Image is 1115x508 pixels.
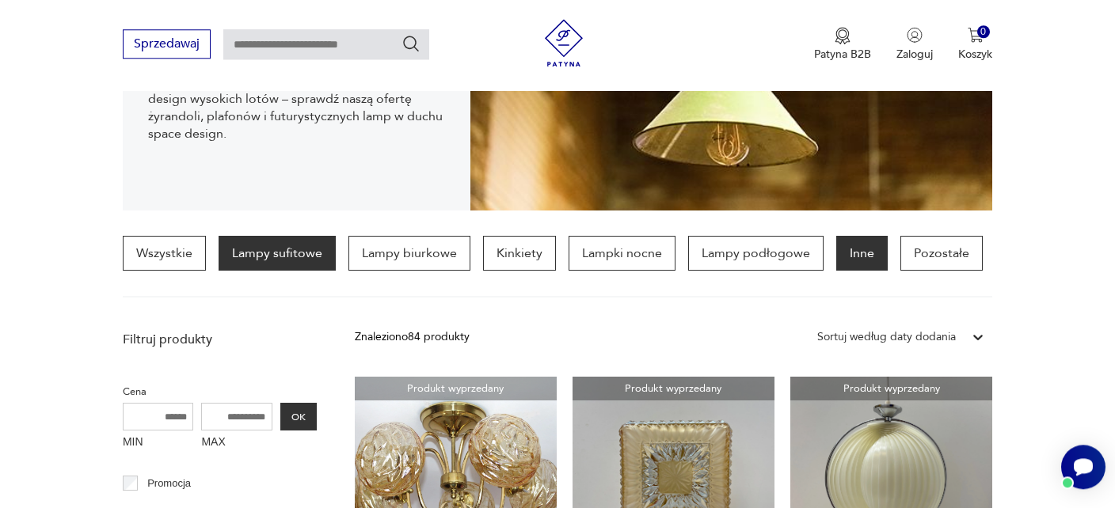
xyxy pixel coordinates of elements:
[569,236,675,271] a: Lampki nocne
[123,331,317,348] p: Filtruj produkty
[123,236,206,271] a: Wszystkie
[123,40,211,51] a: Sprzedawaj
[836,236,888,271] a: Inne
[123,430,194,456] label: MIN
[977,25,991,39] div: 0
[907,27,923,43] img: Ikonka użytkownika
[348,236,470,271] a: Lampy biurkowe
[896,47,933,62] p: Zaloguj
[814,27,871,62] button: Patyna B2B
[201,430,272,456] label: MAX
[148,73,445,142] p: Spójrz do góry! Na suficie w tym sezonie króluje design wysokich lotów – sprawdź naszą ofertę żyr...
[401,34,421,53] button: Szukaj
[280,403,317,430] button: OK
[814,27,871,62] a: Ikona medaluPatyna B2B
[814,47,871,62] p: Patyna B2B
[540,19,588,66] img: Patyna - sklep z meblami i dekoracjami vintage
[896,27,933,62] button: Zaloguj
[835,27,851,44] img: Ikona medalu
[968,27,984,43] img: Ikona koszyka
[123,29,211,59] button: Sprzedawaj
[483,236,556,271] a: Kinkiety
[123,383,317,400] p: Cena
[355,328,470,346] div: Znaleziono 84 produkty
[958,47,992,62] p: Koszyk
[688,236,824,271] a: Lampy podłogowe
[958,27,992,62] button: 0Koszyk
[1061,445,1105,489] iframe: Smartsupp widget button
[219,236,336,271] a: Lampy sufitowe
[147,475,191,492] p: Promocja
[817,328,956,346] div: Sortuj według daty dodania
[900,236,983,271] a: Pozostałe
